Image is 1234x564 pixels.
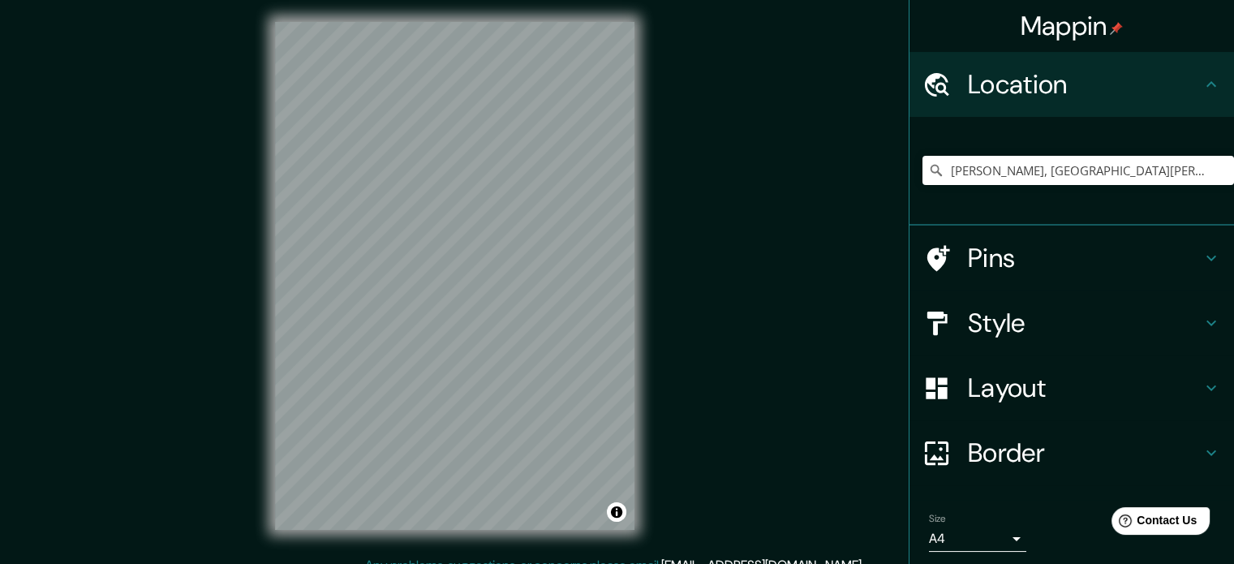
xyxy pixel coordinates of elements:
[929,526,1026,552] div: A4
[968,437,1202,469] h4: Border
[275,22,634,530] canvas: Map
[929,512,946,526] label: Size
[968,307,1202,339] h4: Style
[968,242,1202,274] h4: Pins
[1110,22,1123,35] img: pin-icon.png
[1090,501,1216,546] iframe: Help widget launcher
[909,420,1234,485] div: Border
[607,502,626,522] button: Toggle attribution
[968,68,1202,101] h4: Location
[909,52,1234,117] div: Location
[909,291,1234,355] div: Style
[909,226,1234,291] div: Pins
[922,156,1234,185] input: Pick your city or area
[1021,10,1124,42] h4: Mappin
[909,355,1234,420] div: Layout
[968,372,1202,404] h4: Layout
